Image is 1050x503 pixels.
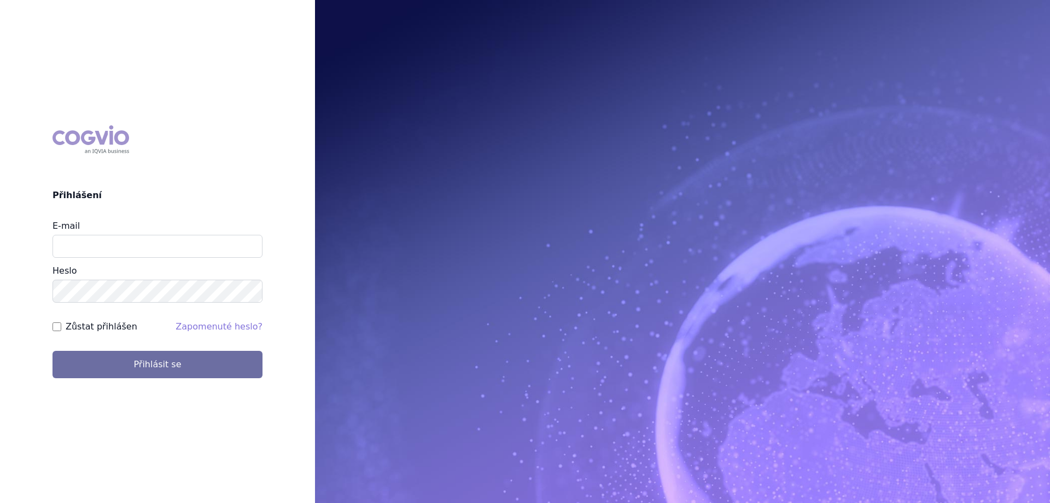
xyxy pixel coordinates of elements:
button: Přihlásit se [52,351,262,378]
label: E-mail [52,221,80,231]
label: Zůstat přihlášen [66,320,137,333]
a: Zapomenuté heslo? [176,321,262,332]
h2: Přihlášení [52,189,262,202]
div: COGVIO [52,125,129,154]
label: Heslo [52,265,77,276]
